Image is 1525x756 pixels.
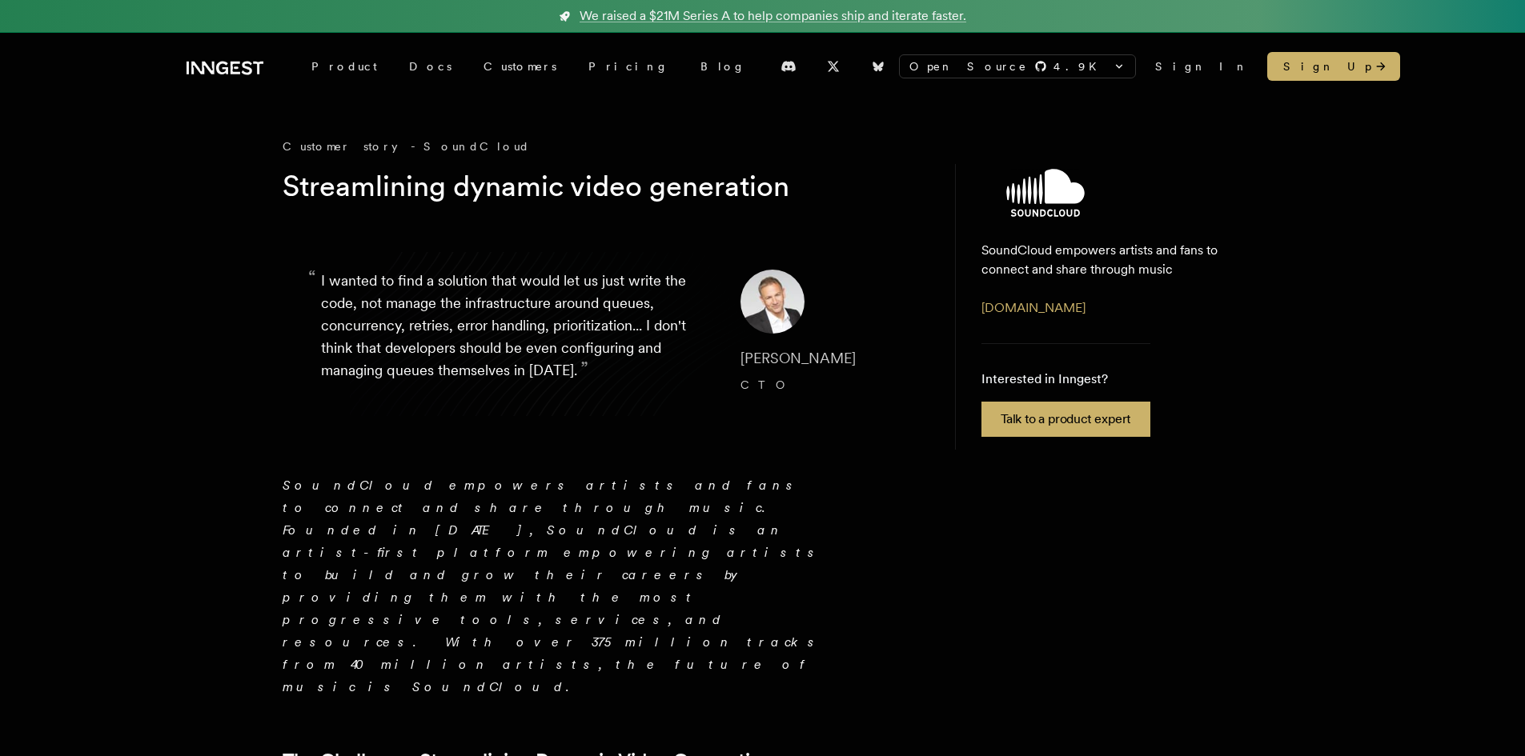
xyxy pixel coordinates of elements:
[1267,52,1400,81] a: Sign Up
[771,54,806,79] a: Discord
[684,52,761,81] a: Blog
[308,273,316,282] span: “
[981,370,1150,389] p: Interested in Inngest?
[321,270,715,398] p: I wanted to find a solution that would let us just write the code, not manage the infrastructure ...
[580,357,588,380] span: ”
[1155,58,1248,74] a: Sign In
[283,478,823,694] em: SoundCloud empowers artists and fans to connect and share through music. Founded in [DATE], Sound...
[981,241,1218,279] p: SoundCloud empowers artists and fans to connect and share through music
[981,402,1150,437] a: Talk to a product expert
[861,54,896,79] a: Bluesky
[572,52,684,81] a: Pricing
[981,300,1086,315] a: [DOMAIN_NAME]
[283,138,923,154] div: Customer story - SoundCloud
[816,54,851,79] a: X
[580,6,966,26] span: We raised a $21M Series A to help companies ship and iterate faster.
[740,378,793,391] span: CTO
[949,169,1142,217] img: SoundCloud's logo
[909,58,1028,74] span: Open Source
[468,52,572,81] a: Customers
[393,52,468,81] a: Docs
[740,350,856,366] span: [PERSON_NAME]
[295,52,393,81] div: Product
[1053,58,1106,74] span: 4.9 K
[283,167,897,206] h1: Streamlining dynamic video generation
[740,270,805,334] img: Image of Matthew Drooker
